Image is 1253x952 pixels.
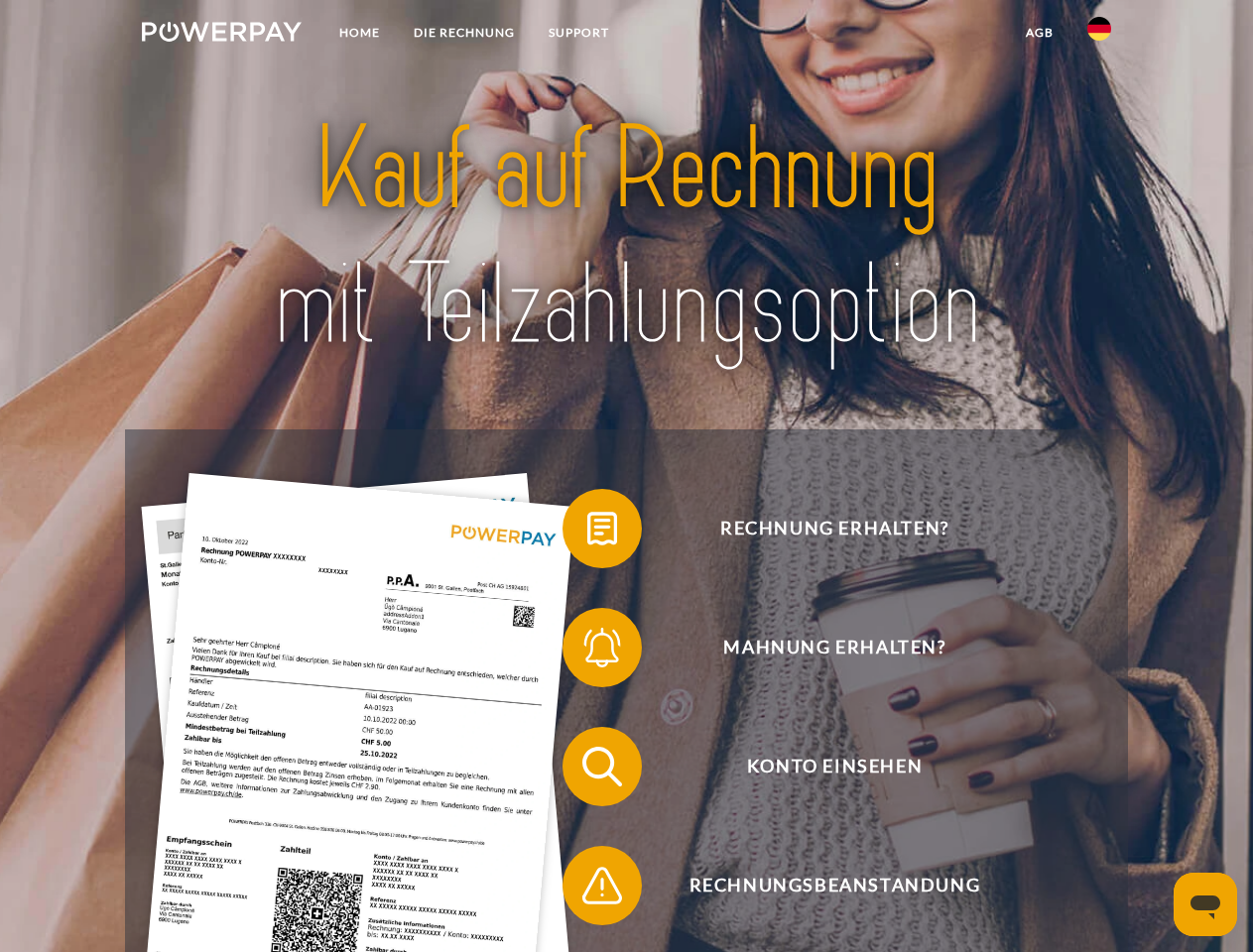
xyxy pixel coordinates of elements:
img: title-powerpay_de.svg [189,95,1064,380]
button: Rechnung erhalten? [563,489,1078,568]
img: de [1087,17,1111,41]
span: Mahnung erhalten? [591,608,1077,687]
a: agb [1009,15,1070,51]
span: Konto einsehen [591,727,1077,806]
span: Rechnungsbeanstandung [591,846,1077,925]
button: Mahnung erhalten? [563,608,1078,687]
a: Home [322,15,397,51]
button: Rechnungsbeanstandung [563,846,1078,925]
img: qb_warning.svg [577,861,627,910]
img: qb_bill.svg [577,504,627,553]
img: qb_bell.svg [577,623,627,672]
button: Konto einsehen [563,727,1078,806]
img: qb_search.svg [577,742,627,791]
iframe: Schaltfläche zum Öffnen des Messaging-Fensters [1174,873,1237,936]
span: Rechnung erhalten? [591,489,1077,568]
a: DIE RECHNUNG [397,15,532,51]
img: logo-powerpay-white.svg [142,22,302,42]
a: SUPPORT [532,15,626,51]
